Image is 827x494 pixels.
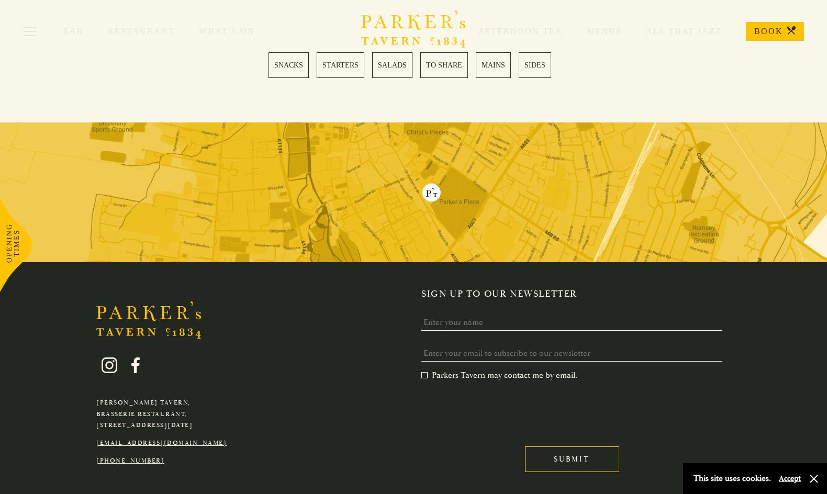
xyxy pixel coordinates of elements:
[421,345,722,362] input: Enter your email to subscribe to our newsletter
[421,288,731,300] h2: Sign up to our newsletter
[421,315,722,331] input: Enter your name
[96,457,164,465] a: [PHONE_NUMBER]
[96,397,227,431] p: [PERSON_NAME] Tavern, Brasserie Restaurant, [STREET_ADDRESS][DATE]
[476,52,511,78] a: 5 / 6
[809,474,819,484] button: Close and accept
[420,52,468,78] a: 4 / 6
[519,52,551,78] a: 6 / 6
[96,439,227,447] a: [EMAIL_ADDRESS][DOMAIN_NAME]
[525,446,619,472] input: Submit
[421,389,580,430] iframe: reCAPTCHA
[317,52,364,78] a: 2 / 6
[421,370,577,380] label: Parkers Tavern may contact me by email.
[372,52,412,78] a: 3 / 6
[269,52,309,78] a: 1 / 6
[694,471,771,486] p: This site uses cookies.
[779,474,801,484] button: Accept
